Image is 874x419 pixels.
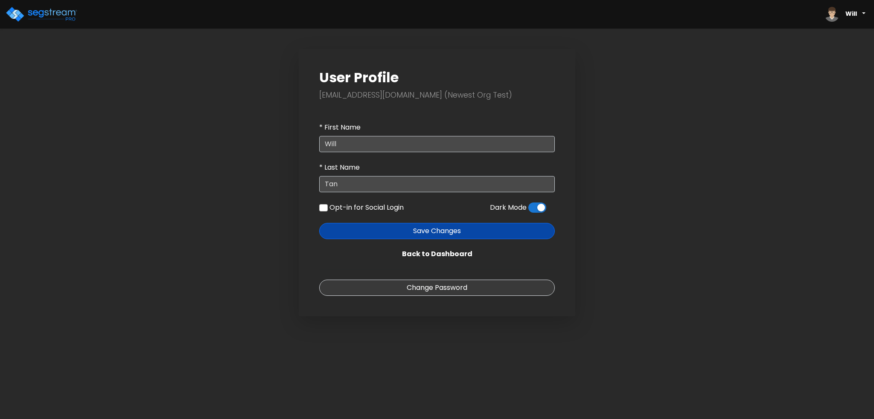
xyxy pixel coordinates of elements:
label: Dark Mode [490,202,527,213]
b: Will [845,9,857,18]
p: [EMAIL_ADDRESS][DOMAIN_NAME] (Newest Org Test) [319,89,555,102]
img: logo_pro_r.png [5,6,78,23]
label: * Last Name [319,162,360,173]
span: Will [821,3,869,25]
button: Save Changes [319,223,555,239]
h2: User Profile [319,69,555,86]
label: * First Name [319,122,361,133]
a: Back to Dashboard [319,246,555,262]
label: Opt-in for Social Login [329,202,404,213]
img: avatar.png [824,7,839,22]
a: Change Password [319,280,555,296]
label: Toggle Light Mode [528,202,546,213]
